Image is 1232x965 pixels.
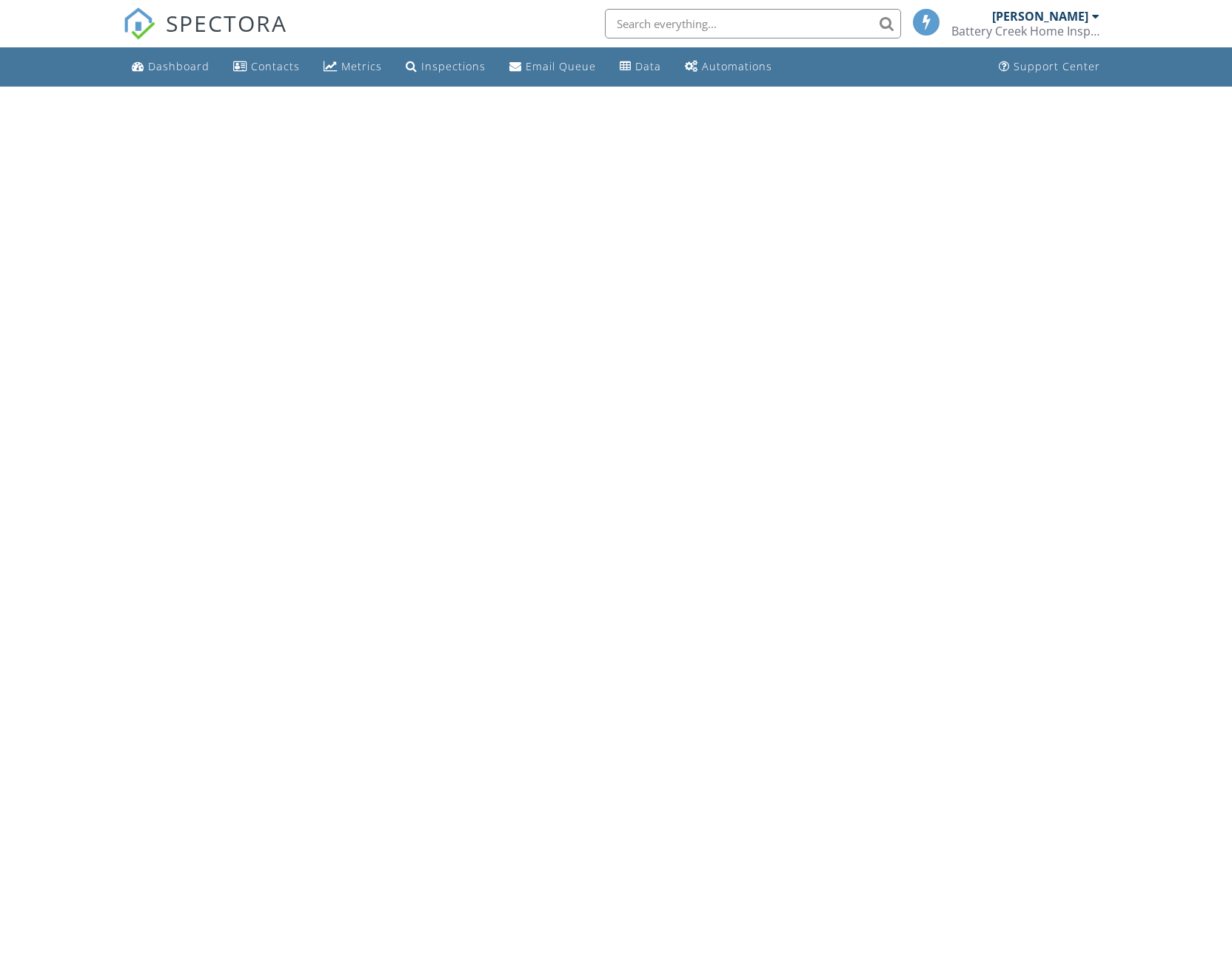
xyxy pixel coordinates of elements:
div: Support Center [1014,59,1100,73]
div: Inspections [421,59,486,73]
div: Contacts [251,59,300,73]
div: Automations [702,59,772,73]
a: SPECTORA [123,20,287,51]
a: Dashboard [126,53,215,81]
a: Automations (Basic) [679,53,778,81]
div: [PERSON_NAME] [992,9,1088,24]
div: Metrics [341,59,382,73]
a: Support Center [993,53,1106,81]
a: Inspections [400,53,492,81]
span: SPECTORA [166,7,287,38]
div: Dashboard [148,59,210,73]
input: Search everything... [605,9,901,38]
a: Data [614,53,667,81]
a: Email Queue [503,53,602,81]
img: The Best Home Inspection Software - Spectora [123,7,155,40]
a: Contacts [227,53,306,81]
div: Data [635,59,661,73]
div: Email Queue [526,59,596,73]
a: Metrics [318,53,388,81]
div: Battery Creek Home Inspections, LLC [951,24,1099,38]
